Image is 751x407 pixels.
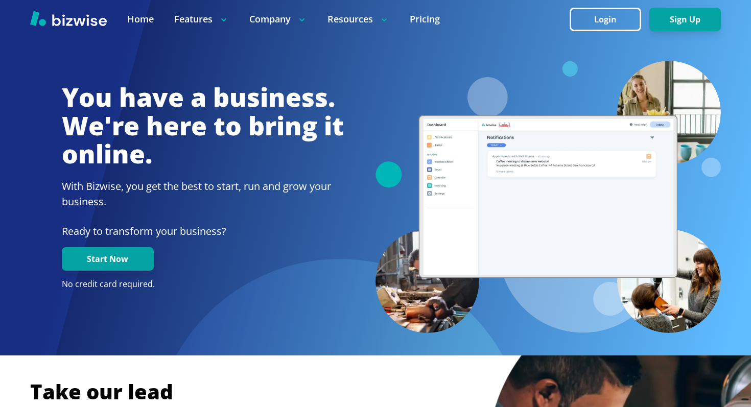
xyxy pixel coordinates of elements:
a: Start Now [62,254,154,264]
button: Sign Up [649,8,721,31]
a: Login [570,15,649,25]
a: Home [127,13,154,26]
p: Company [249,13,307,26]
img: Bizwise Logo [30,11,107,26]
p: Ready to transform your business? [62,224,344,239]
button: Start Now [62,247,154,271]
h2: Take our lead [30,378,721,405]
p: Features [174,13,229,26]
a: Pricing [410,13,440,26]
h1: You have a business. We're here to bring it online. [62,83,344,169]
h2: With Bizwise, you get the best to start, run and grow your business. [62,179,344,209]
a: Sign Up [649,15,721,25]
p: No credit card required. [62,279,344,290]
p: Resources [327,13,389,26]
button: Login [570,8,641,31]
